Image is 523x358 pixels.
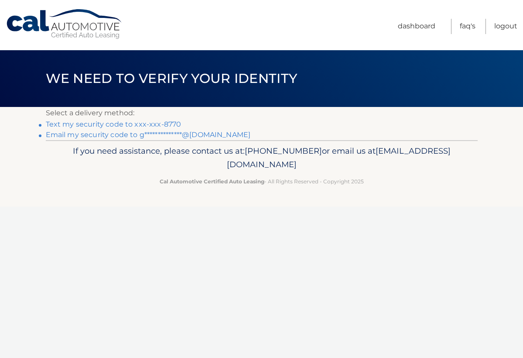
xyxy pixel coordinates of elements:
p: If you need assistance, please contact us at: or email us at [51,144,472,172]
a: Cal Automotive [6,9,123,40]
span: [PHONE_NUMBER] [245,146,322,156]
a: Text my security code to xxx-xxx-8770 [46,120,181,128]
a: Dashboard [398,19,435,34]
p: Select a delivery method: [46,107,478,119]
a: FAQ's [460,19,475,34]
span: We need to verify your identity [46,70,297,86]
a: Logout [494,19,517,34]
p: - All Rights Reserved - Copyright 2025 [51,177,472,186]
strong: Cal Automotive Certified Auto Leasing [160,178,264,185]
